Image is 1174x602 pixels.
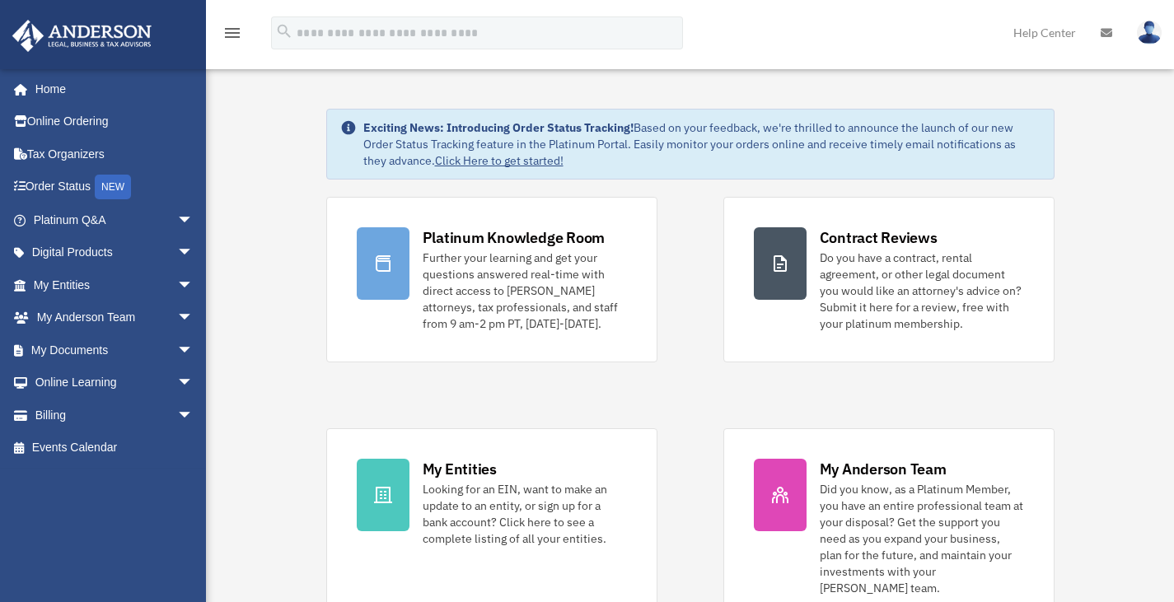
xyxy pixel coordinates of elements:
[12,366,218,399] a: Online Learningarrow_drop_down
[275,22,293,40] i: search
[820,250,1024,332] div: Do you have a contract, rental agreement, or other legal document you would like an attorney's ad...
[177,203,210,237] span: arrow_drop_down
[820,481,1024,596] div: Did you know, as a Platinum Member, you have an entire professional team at your disposal? Get th...
[12,203,218,236] a: Platinum Q&Aarrow_drop_down
[723,197,1055,362] a: Contract Reviews Do you have a contract, rental agreement, or other legal document you would like...
[95,175,131,199] div: NEW
[12,236,218,269] a: Digital Productsarrow_drop_down
[12,268,218,301] a: My Entitiesarrow_drop_down
[177,334,210,367] span: arrow_drop_down
[177,399,210,432] span: arrow_drop_down
[12,399,218,432] a: Billingarrow_drop_down
[12,432,218,464] a: Events Calendar
[363,119,1041,169] div: Based on your feedback, we're thrilled to announce the launch of our new Order Status Tracking fe...
[1137,21,1162,44] img: User Pic
[12,105,218,138] a: Online Ordering
[12,334,218,366] a: My Documentsarrow_drop_down
[435,153,564,168] a: Click Here to get started!
[222,23,242,43] i: menu
[12,301,218,334] a: My Anderson Teamarrow_drop_down
[222,29,242,43] a: menu
[820,459,947,479] div: My Anderson Team
[820,227,938,248] div: Contract Reviews
[423,481,627,547] div: Looking for an EIN, want to make an update to an entity, or sign up for a bank account? Click her...
[12,138,218,170] a: Tax Organizers
[423,459,497,479] div: My Entities
[423,227,606,248] div: Platinum Knowledge Room
[177,301,210,335] span: arrow_drop_down
[7,20,157,52] img: Anderson Advisors Platinum Portal
[326,197,657,362] a: Platinum Knowledge Room Further your learning and get your questions answered real-time with dire...
[363,120,634,135] strong: Exciting News: Introducing Order Status Tracking!
[423,250,627,332] div: Further your learning and get your questions answered real-time with direct access to [PERSON_NAM...
[12,170,218,204] a: Order StatusNEW
[177,268,210,302] span: arrow_drop_down
[12,72,210,105] a: Home
[177,236,210,270] span: arrow_drop_down
[177,366,210,400] span: arrow_drop_down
